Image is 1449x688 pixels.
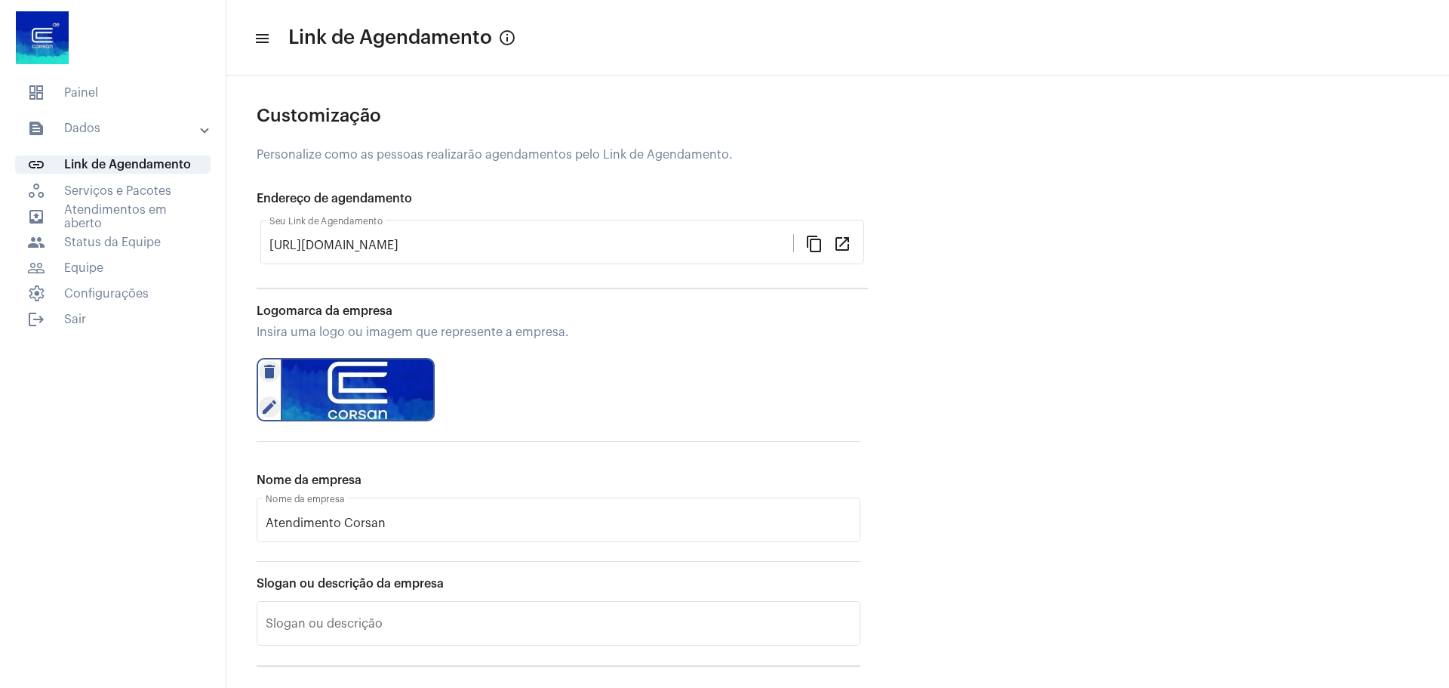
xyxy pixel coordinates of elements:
div: Personalize como as pessoas realizarão agendamentos pelo Link de Agendamento. [257,148,868,162]
span: sidenav icon [27,84,45,102]
mat-icon: open_in_new [833,234,851,252]
span: Atendimentos em aberto [15,208,211,225]
div: Slogan ou descrição da empresa [257,577,860,591]
span: Sair [15,311,211,328]
div: Endereço de agendamento [257,192,868,205]
button: Info [492,23,522,53]
div: Insira uma logo ou imagem que represente a empresa. [257,325,860,339]
mat-icon: sidenav icon [27,208,45,226]
mat-icon: sidenav icon [27,310,45,329]
mat-icon: edit [259,396,280,418]
span: Equipe [15,260,211,276]
mat-icon: delete [259,361,280,382]
span: Status da Equipe [15,234,211,251]
mat-icon: sidenav icon [27,156,45,174]
mat-icon: sidenav icon [254,29,269,48]
div: Customização [257,106,868,125]
mat-panel-title: Dados [27,119,202,137]
mat-icon: sidenav icon [27,233,45,251]
input: Link [269,239,793,252]
div: Logomarca da empresa [257,304,860,318]
span: Serviços e Pacotes [15,183,211,199]
span: Configurações [15,285,211,302]
mat-expansion-panel-header: sidenav iconDados [9,110,226,147]
span: sidenav icon [27,182,45,200]
mat-icon: content_copy [805,234,823,252]
img: d4669ae0-8c07-2337-4f67-34b0df7f5ae4.jpeg [12,8,72,68]
mat-icon: sidenav icon [27,259,45,277]
mat-icon: sidenav icon [27,119,45,137]
span: sidenav icon [27,285,45,303]
img: d4669ae0-8c07-2337-4f67-34b0df7f5ae4.jpeg [281,358,435,421]
div: Nome da empresa [257,474,860,487]
span: Link de Agendamento [15,156,211,174]
mat-icon: Info [498,29,516,47]
span: Painel [15,85,211,101]
span: Link de Agendamento [288,26,492,50]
